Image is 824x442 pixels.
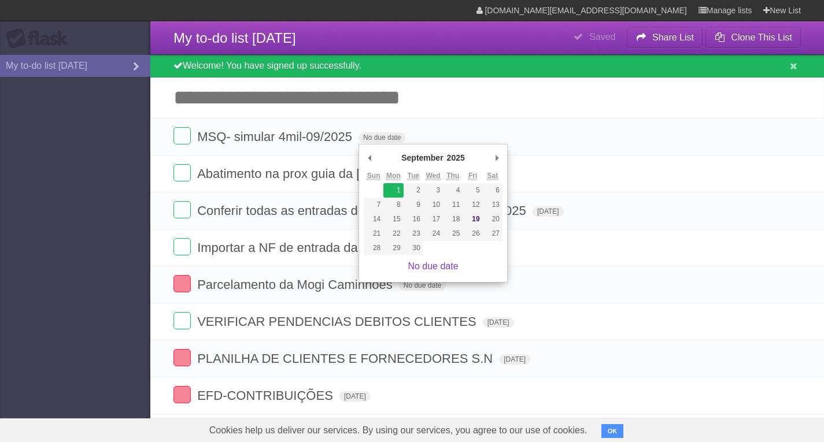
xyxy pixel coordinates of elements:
[423,183,443,198] button: 3
[364,241,383,255] button: 28
[197,166,464,181] span: Abatimento na prox guia da [PERSON_NAME]
[173,386,191,403] label: Done
[404,198,423,212] button: 9
[198,419,599,442] span: Cookies help us deliver our services. By using our services, you agree to our use of cookies.
[386,172,401,180] abbr: Monday
[173,164,191,181] label: Done
[383,226,403,241] button: 22
[483,183,502,198] button: 6
[173,312,191,329] label: Done
[705,27,801,48] button: Clone This List
[652,32,694,42] b: Share List
[731,32,792,42] b: Clone This List
[364,149,375,166] button: Previous Month
[445,149,467,166] div: 2025
[463,198,482,212] button: 12
[423,226,443,241] button: 24
[197,203,529,218] span: Conferir todas as entradas de todas as empresas-08/2025
[383,241,403,255] button: 29
[173,201,191,218] label: Done
[364,226,383,241] button: 21
[463,212,482,226] button: 19
[483,212,502,226] button: 20
[400,149,445,166] div: September
[399,280,446,291] span: No due date
[404,212,423,226] button: 16
[491,149,502,166] button: Next Month
[483,317,514,328] span: [DATE]
[487,172,498,180] abbr: Saturday
[383,198,403,212] button: 8
[404,226,423,241] button: 23
[443,198,463,212] button: 11
[423,212,443,226] button: 17
[443,183,463,198] button: 4
[197,314,479,329] span: VERIFICAR PENDENCIAS DEBITOS CLIENTES
[367,172,380,180] abbr: Sunday
[197,388,336,403] span: EFD-CONTRIBUIÇÕES
[426,172,440,180] abbr: Wednesday
[6,28,75,49] div: Flask
[150,55,824,77] div: Welcome! You have signed up successfully.
[601,424,624,438] button: OK
[339,391,371,402] span: [DATE]
[383,212,403,226] button: 15
[197,129,355,144] span: MSQ- simular 4mil-09/2025
[483,226,502,241] button: 27
[443,226,463,241] button: 25
[383,183,403,198] button: 1
[404,241,423,255] button: 30
[627,27,703,48] button: Share List
[463,226,482,241] button: 26
[499,354,530,365] span: [DATE]
[197,277,396,292] span: Parcelamento da Mogi Caminhoes
[407,172,419,180] abbr: Tuesday
[589,32,615,42] b: Saved
[408,261,458,271] a: No due date
[173,275,191,292] label: Done
[364,212,383,226] button: 14
[173,30,296,46] span: My to-do list [DATE]
[483,198,502,212] button: 13
[533,206,564,217] span: [DATE]
[173,349,191,366] label: Done
[173,127,191,144] label: Done
[173,238,191,255] label: Done
[468,172,477,180] abbr: Friday
[359,132,405,143] span: No due date
[197,240,389,255] span: Importar a NF de entrada da HLX
[463,183,482,198] button: 5
[364,198,383,212] button: 7
[446,172,459,180] abbr: Thursday
[197,351,496,366] span: PLANILHA DE CLIENTES E FORNECEDORES S.N
[443,212,463,226] button: 18
[404,183,423,198] button: 2
[423,198,443,212] button: 10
